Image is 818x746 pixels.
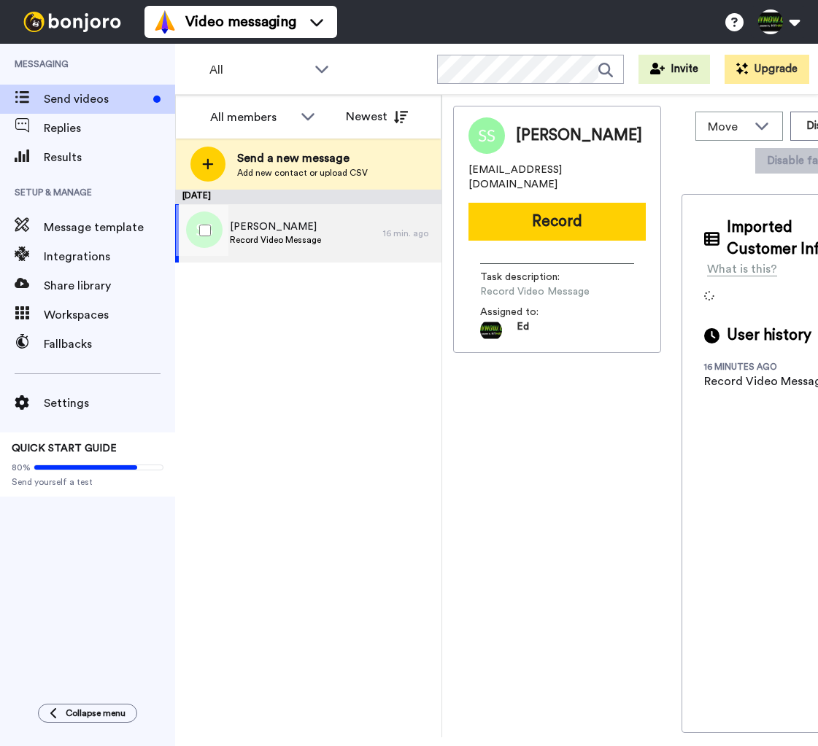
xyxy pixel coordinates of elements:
div: 16 min. ago [383,228,434,239]
span: 80% [12,462,31,473]
button: Invite [638,55,710,84]
img: 742c10c2-863d-44a6-bb7f-2f63d183e98e-1754845324.jpg [480,319,502,341]
span: Message template [44,219,175,236]
span: Send a new message [237,149,368,167]
div: What is this? [707,260,777,278]
span: User history [727,325,811,346]
img: vm-color.svg [153,10,177,34]
button: Upgrade [725,55,809,84]
button: Record [468,203,646,241]
span: Assigned to: [480,305,582,319]
span: Replies [44,120,175,137]
span: Video messaging [185,12,296,32]
span: [PERSON_NAME] [516,125,642,147]
button: Newest [335,102,419,131]
div: All members [210,109,293,126]
span: Task description : [480,270,582,284]
span: Move [708,118,747,136]
div: 16 minutes ago [704,361,799,373]
span: Add new contact or upload CSV [237,167,368,179]
span: Workspaces [44,306,175,324]
span: [PERSON_NAME] [230,219,321,234]
span: All [209,61,307,79]
span: Fallbacks [44,335,175,353]
span: Ed [517,319,529,341]
button: Collapse menu [38,704,137,723]
span: Collapse menu [66,707,126,719]
span: Share library [44,277,175,295]
span: Send yourself a test [12,476,163,488]
span: Record Video Message [230,234,321,246]
span: Send videos [44,90,147,108]
img: Image of Sandi Smith [468,117,505,154]
div: [DATE] [175,190,441,204]
span: Settings [44,395,175,412]
img: bj-logo-header-white.svg [18,12,127,32]
span: [EMAIL_ADDRESS][DOMAIN_NAME] [468,163,646,192]
span: Integrations [44,248,175,265]
span: Record Video Message [480,284,619,299]
span: Results [44,149,175,166]
span: QUICK START GUIDE [12,443,117,454]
